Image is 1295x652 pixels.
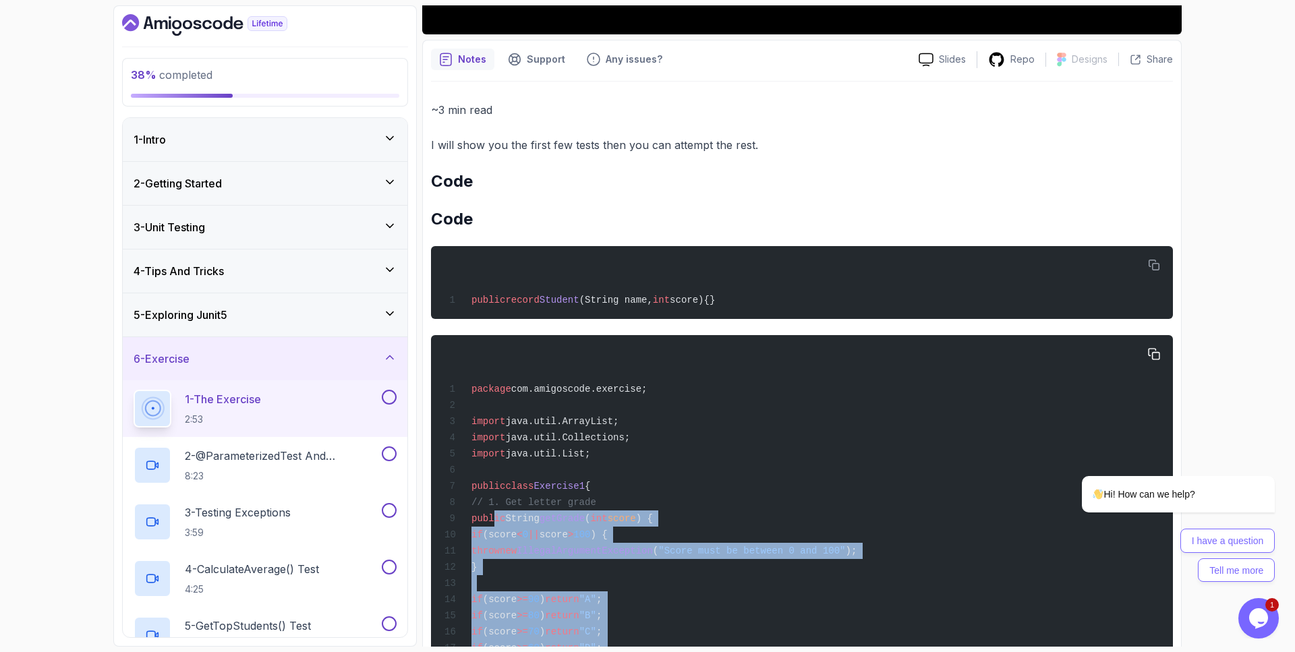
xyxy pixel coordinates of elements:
[471,497,596,508] span: // 1. Get letter grade
[540,513,585,524] span: getGrade
[471,610,483,621] span: if
[134,219,205,235] h3: 3 - Unit Testing
[908,53,977,67] a: Slides
[653,545,658,556] span: (
[185,448,379,464] p: 2 - @ParameterizedTest and @CsvSource
[545,610,579,621] span: return
[1010,53,1035,66] p: Repo
[534,481,585,492] span: Exercise1
[585,513,590,524] span: (
[123,162,407,205] button: 2-Getting Started
[596,626,602,637] span: ;
[636,513,653,524] span: ) {
[608,513,636,524] span: score
[523,529,528,540] span: 0
[585,481,590,492] span: {
[528,529,540,540] span: ||
[653,295,670,305] span: int
[483,626,517,637] span: (score
[505,513,539,524] span: String
[579,49,670,70] button: Feedback button
[471,626,483,637] span: if
[579,626,596,637] span: "C"
[517,610,528,621] span: >=
[579,295,653,305] span: (String name,
[471,384,511,394] span: package
[471,448,505,459] span: import
[431,208,1173,230] h2: Code
[185,504,291,521] p: 3 - Testing Exceptions
[540,626,545,637] span: )
[505,481,534,492] span: class
[483,529,517,540] span: (score
[517,626,528,637] span: >=
[471,545,500,556] span: throw
[540,529,568,540] span: score
[658,545,845,556] span: "Score must be between 0 and 100"
[134,503,397,541] button: 3-Testing Exceptions3:59
[431,100,1173,119] p: ~3 min read
[505,432,630,443] span: java.util.Collections;
[123,118,407,161] button: 1-Intro
[185,526,291,539] p: 3:59
[185,413,261,426] p: 2:53
[528,594,540,605] span: 90
[540,295,579,305] span: Student
[471,529,483,540] span: if
[1238,598,1282,639] iframe: chat widget
[1039,311,1282,591] iframe: chat widget
[458,53,486,66] p: Notes
[123,249,407,293] button: 4-Tips And Tricks
[540,610,545,621] span: )
[134,560,397,597] button: 4-calculateAverage() Test4:25
[471,416,505,427] span: import
[846,545,857,556] span: );
[185,391,261,407] p: 1 - The Exercise
[579,594,596,605] span: "A"
[471,432,505,443] span: import
[528,626,540,637] span: 70
[134,307,227,323] h3: 5 - Exploring Junit5
[471,562,477,572] span: }
[500,545,517,556] span: new
[573,529,590,540] span: 100
[134,131,166,148] h3: 1 - Intro
[505,295,539,305] span: record
[134,446,397,484] button: 2-@ParameterizedTest and @CsvSource8:23
[1072,53,1107,66] p: Designs
[568,529,573,540] span: >
[505,448,590,459] span: java.util.List;
[123,206,407,249] button: 3-Unit Testing
[122,14,318,36] a: Dashboard
[590,513,607,524] span: int
[517,545,653,556] span: IllegalArgumentException
[471,594,483,605] span: if
[131,68,156,82] span: 38 %
[134,351,190,367] h3: 6 - Exercise
[511,384,647,394] span: com.amigoscode.exercise;
[1118,53,1173,66] button: Share
[939,53,966,66] p: Slides
[185,618,311,634] p: 5 - getTopStudents() Test
[977,51,1045,68] a: Repo
[134,263,224,279] h3: 4 - Tips And Tricks
[431,136,1173,154] p: I will show you the first few tests then you can attempt the rest.
[670,295,715,305] span: score){}
[471,295,505,305] span: public
[505,416,618,427] span: java.util.ArrayList;
[185,583,319,596] p: 4:25
[471,481,505,492] span: public
[517,594,528,605] span: >=
[1147,53,1173,66] p: Share
[471,513,505,524] span: public
[590,529,607,540] span: ) {
[185,469,379,483] p: 8:23
[517,529,522,540] span: <
[596,610,602,621] span: ;
[431,49,494,70] button: notes button
[579,610,596,621] span: "B"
